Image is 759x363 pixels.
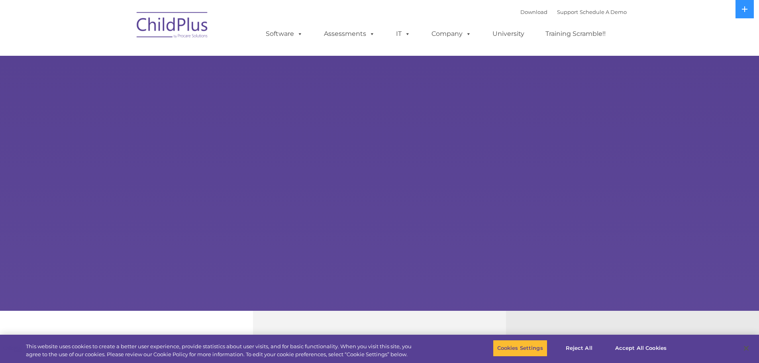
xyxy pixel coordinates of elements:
[537,26,614,42] a: Training Scramble!!
[133,6,212,46] img: ChildPlus by Procare Solutions
[388,26,418,42] a: IT
[554,340,604,357] button: Reject All
[737,339,755,357] button: Close
[520,9,547,15] a: Download
[26,343,418,358] div: This website uses cookies to create a better user experience, provide statistics about user visit...
[580,9,627,15] a: Schedule A Demo
[258,26,311,42] a: Software
[424,26,479,42] a: Company
[493,340,547,357] button: Cookies Settings
[557,9,578,15] a: Support
[316,26,383,42] a: Assessments
[484,26,532,42] a: University
[520,9,627,15] font: |
[611,340,671,357] button: Accept All Cookies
